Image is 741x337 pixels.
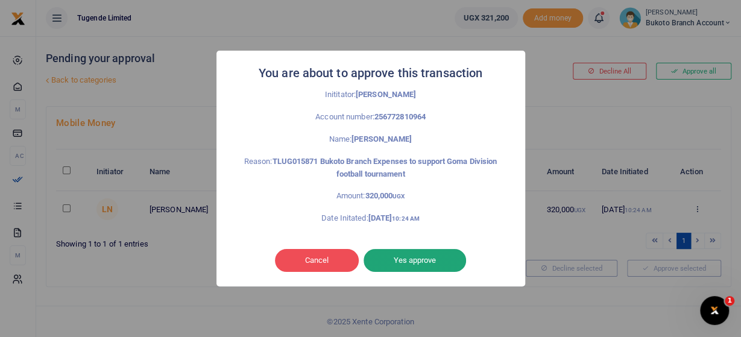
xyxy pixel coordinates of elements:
[725,296,734,306] span: 1
[368,213,419,222] strong: [DATE]
[275,249,359,272] button: Cancel
[243,190,499,203] p: Amount:
[374,112,426,121] strong: 256772810964
[243,212,499,225] p: Date Initated:
[243,89,499,101] p: Inititator:
[356,90,416,99] strong: [PERSON_NAME]
[272,157,497,178] strong: TLUG015871 Bukoto Branch Expenses to support Goma Division football tournament
[392,215,420,222] small: 10:24 AM
[243,156,499,181] p: Reason:
[243,133,499,146] p: Name:
[393,193,405,200] small: UGX
[243,111,499,124] p: Account number:
[365,191,405,200] strong: 320,000
[700,296,729,325] iframe: Intercom live chat
[364,249,466,272] button: Yes approve
[259,63,482,84] h2: You are about to approve this transaction
[352,134,412,143] strong: [PERSON_NAME]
